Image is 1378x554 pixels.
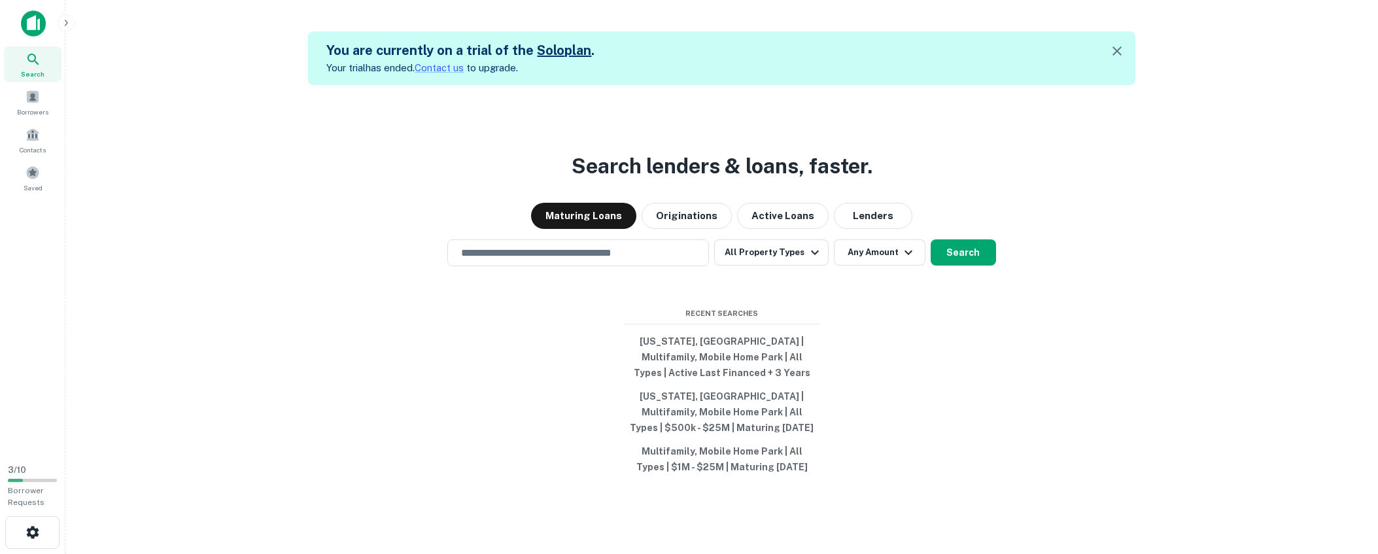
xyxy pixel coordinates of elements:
[537,43,591,58] a: Soloplan
[326,60,594,76] p: Your trial has ended. to upgrade.
[714,239,828,266] button: All Property Types
[4,122,61,158] a: Contacts
[531,203,636,229] button: Maturing Loans
[8,486,44,507] span: Borrower Requests
[624,330,820,385] button: [US_STATE], [GEOGRAPHIC_DATA] | Multifamily, Mobile Home Park | All Types | Active Last Financed ...
[20,145,46,155] span: Contacts
[642,203,732,229] button: Originations
[21,10,46,37] img: capitalize-icon.png
[326,41,594,60] h5: You are currently on a trial of the .
[4,46,61,82] a: Search
[931,239,996,266] button: Search
[415,62,464,73] a: Contact us
[4,160,61,196] a: Saved
[24,182,43,193] span: Saved
[737,203,829,229] button: Active Loans
[834,239,925,266] button: Any Amount
[17,107,48,117] span: Borrowers
[4,84,61,120] a: Borrowers
[624,440,820,479] button: Multifamily, Mobile Home Park | All Types | $1M - $25M | Maturing [DATE]
[624,385,820,440] button: [US_STATE], [GEOGRAPHIC_DATA] | Multifamily, Mobile Home Park | All Types | $500k - $25M | Maturi...
[8,465,26,475] span: 3 / 10
[834,203,912,229] button: Lenders
[1313,449,1378,512] iframe: Chat Widget
[572,150,872,182] h3: Search lenders & loans, faster.
[624,308,820,319] span: Recent Searches
[21,69,44,79] span: Search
